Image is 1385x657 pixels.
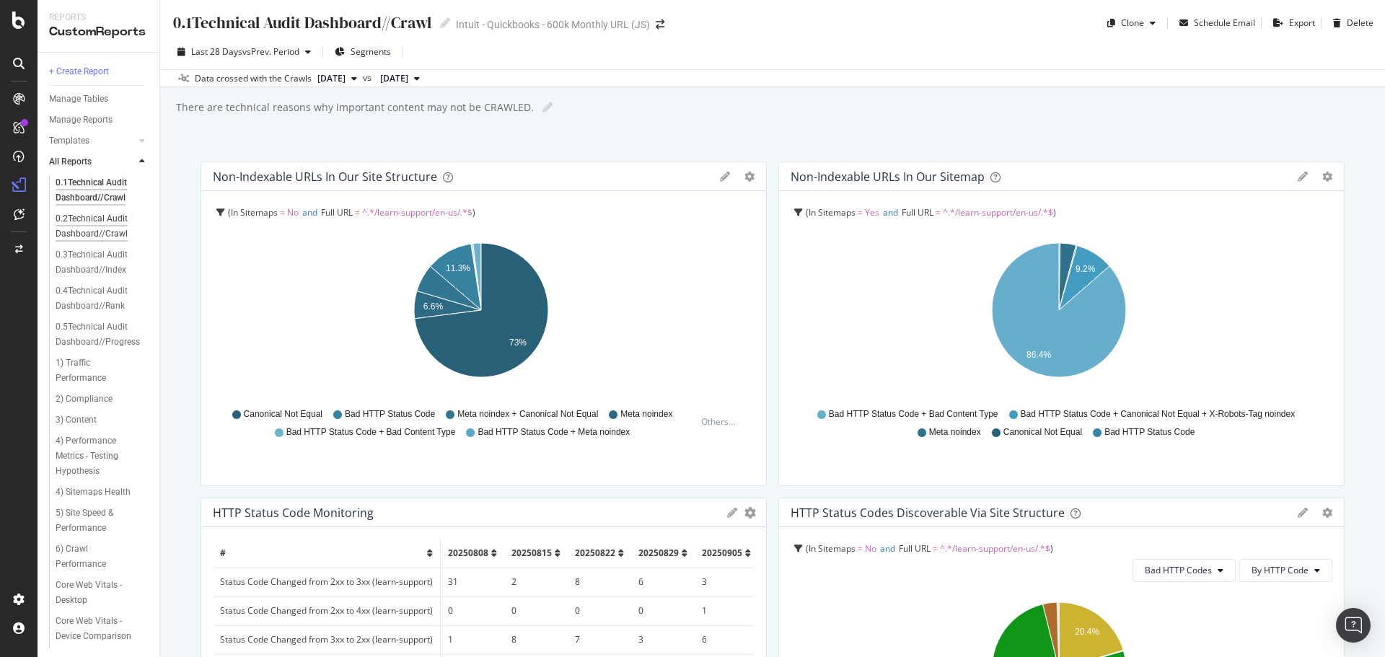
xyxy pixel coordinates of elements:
td: 31 [441,568,505,596]
a: 2) Compliance [56,392,149,407]
td: 8 [568,568,631,596]
div: 0.1Technical Audit Dashboard//Crawl [172,12,431,34]
td: Status Code Changed from 3xx to 2xx (learn-support) [213,625,441,654]
div: 6) Crawl Performance [56,542,136,572]
div: 3) Content [56,413,97,428]
a: 6) Crawl Performance [56,542,149,572]
button: By HTTP Code [1239,559,1332,582]
span: Meta noindex + Canonical Not Equal [457,408,598,420]
a: Manage Reports [49,113,149,128]
span: Meta noindex [620,408,672,420]
div: Delete [1347,17,1373,29]
span: Bad HTTP Codes [1145,564,1212,576]
a: Manage Tables [49,92,149,107]
div: HTTP Status Code Monitoring [213,506,374,520]
td: 3 [631,625,695,654]
a: 3) Content [56,413,149,428]
a: 1) Traffic Performance [56,356,149,386]
span: = [858,206,863,219]
span: 20250905 [702,547,742,559]
div: Templates [49,133,89,149]
a: Templates [49,133,135,149]
td: 6 [631,568,695,596]
div: Export [1289,17,1315,29]
span: vs [363,71,374,84]
a: 4) Performance Metrics - Testing Hypothesis [56,433,149,479]
div: Others... [701,415,742,428]
span: Bad HTTP Status Code + Bad Content Type [829,408,998,420]
span: Full URL [899,542,931,555]
span: No [287,206,299,219]
button: [DATE] [374,70,426,87]
td: 2 [504,568,568,596]
a: 0.3Technical Audit Dashboard//Index [56,247,149,278]
span: ^.*/learn-support/en-us/.*$ [362,206,472,219]
div: gear [1322,172,1332,182]
button: Schedule Email [1174,12,1255,35]
button: Clone [1102,12,1161,35]
div: gear [744,172,755,182]
a: 4) Sitemaps Health [56,485,149,500]
a: 5) Site Speed & Performance [56,506,149,536]
span: By HTTP Code [1252,564,1309,576]
text: 20.4% [1075,627,1099,637]
div: HTTP status codes discoverable via Site structure [791,506,1065,520]
span: = [936,206,941,219]
div: Reports [49,12,148,24]
div: + Create Report [49,64,109,79]
td: 6 [695,625,758,654]
span: Segments [351,45,391,58]
span: = [355,206,360,219]
span: Meta noindex [929,426,981,438]
div: gear [1322,508,1332,518]
td: 7 [568,625,631,654]
div: 0.4Technical Audit Dashboard//Rank [56,283,141,314]
i: Edit report name [440,18,450,28]
td: 1 [441,625,505,654]
div: All Reports [49,154,92,169]
div: Open Intercom Messenger [1336,608,1371,643]
span: In Sitemaps [231,206,278,219]
td: Status Code Changed from 2xx to 4xx (learn-support) [213,596,441,625]
span: = [280,206,285,219]
div: Core Web Vitals - Desktop [56,578,138,608]
span: ^.*/learn-support/en-us/.*$ [943,206,1053,219]
div: Manage Reports [49,113,113,128]
span: 20250829 [638,547,679,559]
div: CustomReports [49,24,148,40]
span: and [883,206,898,219]
span: and [302,206,317,219]
text: 86.4% [1026,350,1051,360]
svg: A chart. [213,234,749,402]
td: 0 [631,596,695,625]
button: [DATE] [312,70,363,87]
div: 4) Performance Metrics - Testing Hypothesis [56,433,142,479]
a: Core Web Vitals - Desktop [56,578,149,608]
svg: A chart. [791,234,1327,402]
div: Intuit - Quickbooks - 600k Monthly URL (JS) [456,17,650,32]
span: Full URL [902,206,933,219]
span: 2025 Sep. 5th [317,72,346,85]
span: 20250815 [511,547,552,559]
span: 20250808 [448,547,488,559]
td: 0 [568,596,631,625]
div: 4) Sitemaps Health [56,485,131,500]
td: 0 [441,596,505,625]
button: Bad HTTP Codes [1133,559,1236,582]
div: Non-Indexable URLs in our sitemap [791,169,985,184]
span: and [880,542,895,555]
text: 11.3% [446,263,470,273]
text: 73% [509,338,527,348]
span: Canonical Not Equal [1003,426,1082,438]
span: Full URL [321,206,353,219]
span: 2025 Aug. 8th [380,72,408,85]
span: # [220,547,226,559]
a: 0.5Technical Audit Dashboard//Progress [56,319,149,350]
a: 0.2Technical Audit Dashboard//Crawl [56,211,149,242]
span: In Sitemaps [809,542,856,555]
span: Canonical Not Equal [244,408,322,420]
td: 0 [504,596,568,625]
span: vs Prev. Period [242,45,299,58]
span: Bad HTTP Status Code [345,408,435,420]
div: Core Web Vitals - Device Comparison [56,614,141,644]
